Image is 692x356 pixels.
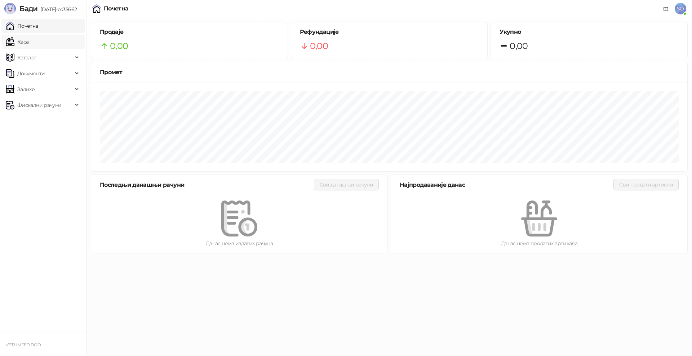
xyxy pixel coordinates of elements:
div: Последњи данашњи рачуни [100,180,314,189]
button: Сви данашњи рачуни [314,179,379,190]
div: Почетна [104,6,129,12]
h5: Укупно [500,28,679,36]
span: Залихе [17,82,35,96]
div: Промет [100,68,679,77]
span: 0,00 [110,39,128,53]
h5: Продаје [100,28,279,36]
div: Данас нема продатих артикала [403,239,676,247]
span: 0,00 [310,39,328,53]
span: [DATE]-cc35662 [37,6,77,13]
a: Документација [660,3,672,14]
span: 0,00 [510,39,528,53]
img: Logo [4,3,16,14]
div: Најпродаваније данас [400,180,613,189]
button: Сви продати артикли [613,179,679,190]
h5: Рефундације [300,28,479,36]
span: Фискални рачуни [17,98,61,112]
small: VET UNITED DOO [6,342,41,347]
div: Данас нема издатих рачуна [103,239,376,247]
span: Каталог [17,50,37,65]
span: Бади [19,4,37,13]
span: Документи [17,66,45,81]
span: SO [675,3,686,14]
a: Почетна [6,19,38,33]
a: Каса [6,35,28,49]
